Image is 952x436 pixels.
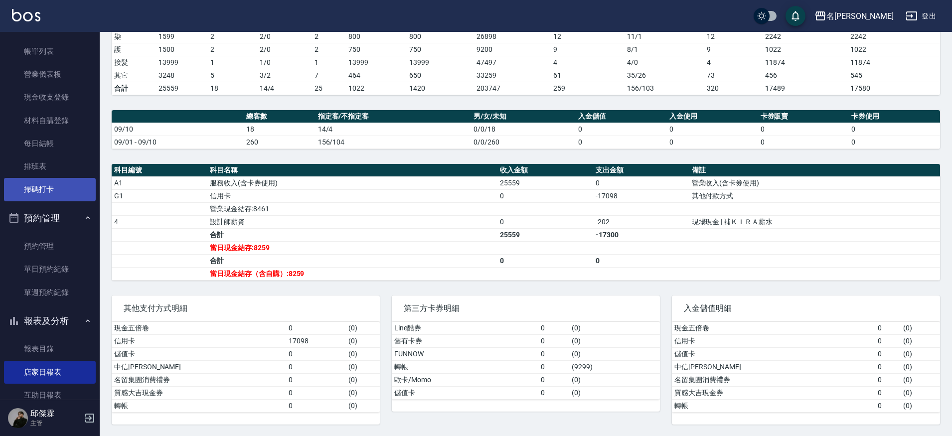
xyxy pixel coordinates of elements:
[538,360,570,373] td: 0
[704,30,763,43] td: 12
[312,69,346,82] td: 7
[112,360,286,373] td: 中信[PERSON_NAME]
[112,386,286,399] td: 質感大吉現金券
[625,69,704,82] td: 35 / 26
[156,82,208,95] td: 25559
[4,86,96,109] a: 現金收支登錄
[346,56,407,69] td: 13999
[207,202,497,215] td: 營業現金結存:8461
[875,399,901,412] td: 0
[392,360,538,373] td: 轉帳
[112,334,286,347] td: 信用卡
[672,360,875,373] td: 中信[PERSON_NAME]
[112,189,207,202] td: G1
[4,281,96,304] a: 單週預約紀錄
[901,373,940,386] td: ( 0 )
[875,386,901,399] td: 0
[346,347,380,360] td: ( 0 )
[112,176,207,189] td: A1
[207,189,497,202] td: 信用卡
[12,9,40,21] img: Logo
[538,347,570,360] td: 0
[901,322,940,335] td: ( 0 )
[346,334,380,347] td: ( 0 )
[257,30,313,43] td: 2 / 0
[156,43,208,56] td: 1500
[112,347,286,360] td: 儲值卡
[569,322,659,335] td: ( 0 )
[286,399,346,412] td: 0
[207,215,497,228] td: 設計師薪資
[346,69,407,82] td: 464
[208,69,257,82] td: 5
[471,136,576,148] td: 0/0/260
[156,56,208,69] td: 13999
[207,164,497,177] th: 科目名稱
[474,82,550,95] td: 203747
[848,30,940,43] td: 2242
[207,267,497,280] td: 當日現金結存（含自購）:8259
[316,110,472,123] th: 指定客/不指定客
[849,123,940,136] td: 0
[346,399,380,412] td: ( 0 )
[112,373,286,386] td: 名留集團消費禮券
[576,110,667,123] th: 入金儲值
[124,303,368,313] span: 其他支付方式明細
[901,347,940,360] td: ( 0 )
[346,43,407,56] td: 750
[551,30,625,43] td: 12
[404,303,648,313] span: 第三方卡券明細
[4,109,96,132] a: 材料自購登錄
[112,399,286,412] td: 轉帳
[474,43,550,56] td: 9200
[346,360,380,373] td: ( 0 )
[474,56,550,69] td: 47497
[826,10,894,22] div: 名[PERSON_NAME]
[593,254,689,267] td: 0
[208,82,257,95] td: 18
[875,360,901,373] td: 0
[4,258,96,281] a: 單日預約紀錄
[4,361,96,384] a: 店家日報表
[407,56,474,69] td: 13999
[208,56,257,69] td: 1
[667,110,758,123] th: 入金使用
[312,30,346,43] td: 2
[112,82,156,95] td: 合計
[4,63,96,86] a: 營業儀表板
[875,322,901,335] td: 0
[763,30,848,43] td: 2242
[112,30,156,43] td: 染
[346,82,407,95] td: 1022
[569,347,659,360] td: ( 0 )
[497,228,593,241] td: 25559
[901,399,940,412] td: ( 0 )
[30,409,81,419] h5: 邱傑霖
[112,43,156,56] td: 護
[672,322,940,413] table: a dense table
[112,136,244,148] td: 09/01 - 09/10
[672,373,875,386] td: 名留集團消費禮券
[875,347,901,360] td: 0
[316,136,472,148] td: 156/104
[625,43,704,56] td: 8 / 1
[312,82,346,95] td: 25
[112,164,207,177] th: 科目編號
[346,322,380,335] td: ( 0 )
[625,82,704,95] td: 156/103
[569,386,659,399] td: ( 0 )
[576,136,667,148] td: 0
[538,334,570,347] td: 0
[593,228,689,241] td: -17300
[4,337,96,360] a: 報表目錄
[902,7,940,25] button: 登出
[704,43,763,56] td: 9
[257,43,313,56] td: 2 / 0
[901,360,940,373] td: ( 0 )
[569,373,659,386] td: ( 0 )
[112,110,940,149] table: a dense table
[758,110,849,123] th: 卡券販賣
[407,82,474,95] td: 1420
[848,43,940,56] td: 1022
[8,408,28,428] img: Person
